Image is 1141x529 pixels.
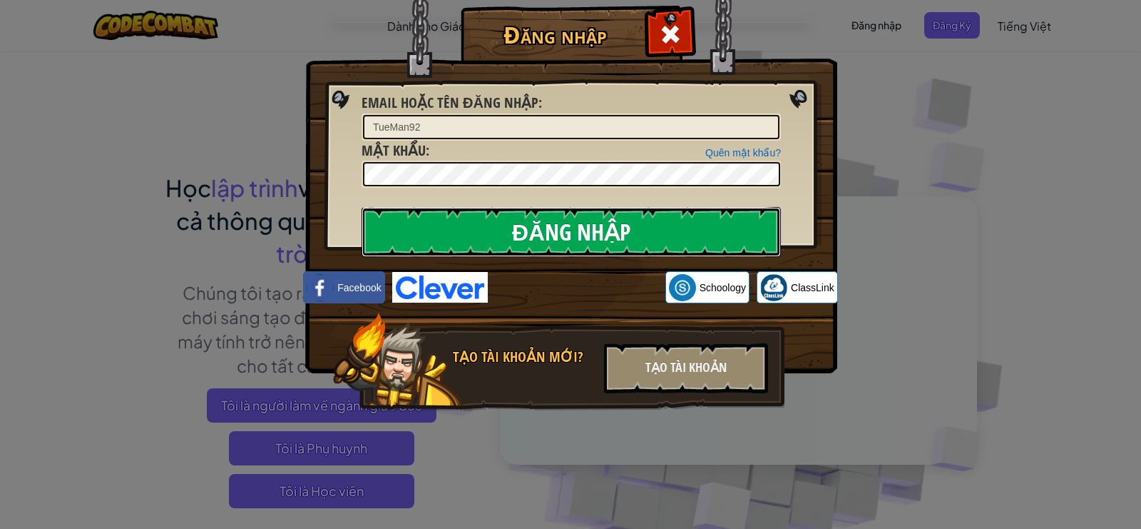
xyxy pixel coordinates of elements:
[700,281,746,295] span: Schoology
[362,207,781,257] input: Đăng nhập
[307,274,334,301] img: facebook_small.png
[362,141,426,160] span: Mật khẩu
[453,347,595,368] div: Tạo tài khoản mới?
[604,343,768,393] div: Tạo tài khoản
[791,281,834,295] span: ClassLink
[392,272,488,303] img: clever-logo-blue.png
[362,93,538,112] span: Email hoặc tên đăng nhập
[760,274,787,301] img: classlink-logo-small.png
[669,274,696,301] img: schoology.png
[464,22,646,47] h1: Đăng nhập
[362,141,429,161] label: :
[362,93,542,114] label: :
[488,272,665,303] iframe: Nút Đăng nhập bằng Google
[705,147,781,158] a: Quên mật khẩu?
[337,281,381,295] span: Facebook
